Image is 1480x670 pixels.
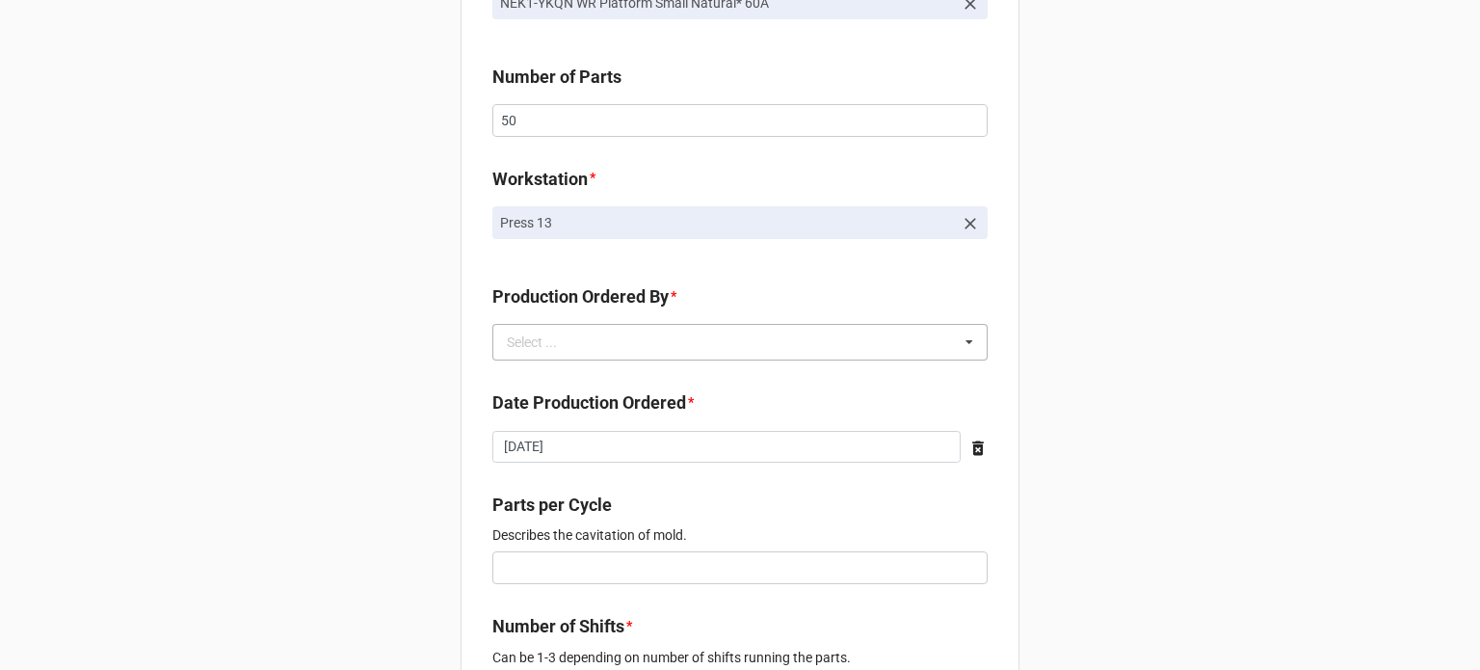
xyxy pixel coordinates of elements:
p: Can be 1-3 depending on number of shifts running the parts. [492,648,988,667]
label: Production Ordered By [492,283,669,310]
label: Number of Shifts [492,613,624,640]
div: Select ... [502,332,585,354]
label: Parts per Cycle [492,492,612,519]
label: Number of Parts [492,64,621,91]
p: Describes the cavitation of mold. [492,525,988,545]
label: Date Production Ordered [492,389,686,416]
input: Date [492,431,961,464]
label: Workstation [492,166,588,193]
p: Press 13 [500,213,953,232]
